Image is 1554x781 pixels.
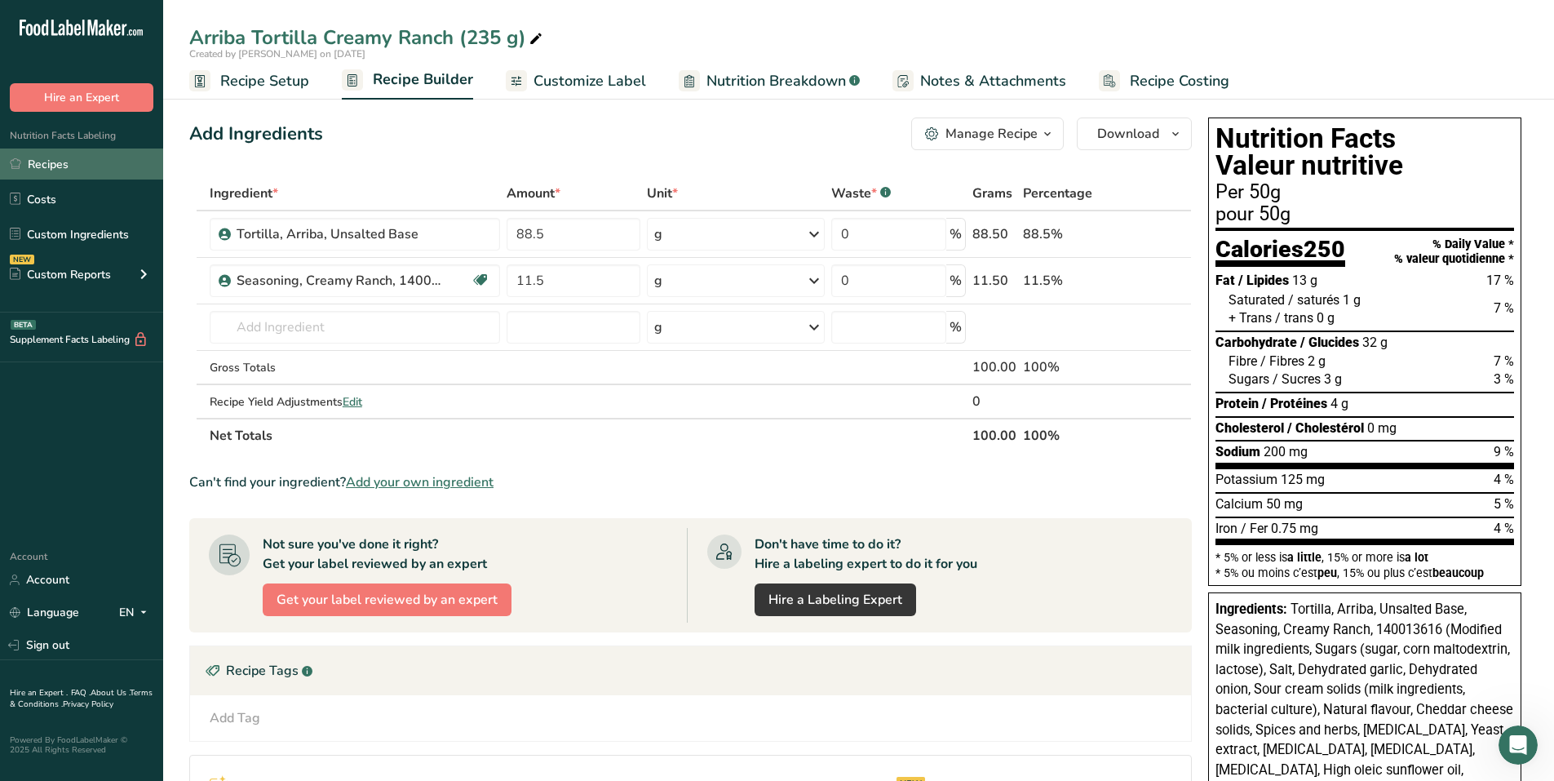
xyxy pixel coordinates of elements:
span: beaucoup [1432,566,1484,579]
span: 4 % [1494,521,1514,536]
span: 3 g [1324,371,1342,387]
div: g [654,224,662,244]
span: 7 % [1494,300,1514,316]
span: Recipe Setup [220,70,309,92]
div: EN [119,603,153,623]
button: Download [1077,118,1192,150]
a: Terms & Conditions . [10,687,153,710]
span: Potassium [1215,472,1277,487]
div: 88.50 [972,224,1016,244]
div: Can't find your ingredient? [189,473,1192,492]
div: NEW [10,255,34,264]
span: Cholesterol [1215,420,1284,436]
div: * 5% ou moins c’est , 15% ou plus c’est [1215,567,1514,579]
div: Not sure you've done it right? Get your label reviewed by an expert [263,535,487,574]
span: a lot [1405,551,1428,564]
span: / Protéines [1262,396,1327,411]
span: 13 g [1292,273,1317,288]
span: 7 % [1494,353,1514,369]
div: Recipe Yield Adjustments [210,393,500,410]
a: Nutrition Breakdown [679,63,860,100]
span: Saturated [1229,292,1285,308]
span: Ingredients: [1215,601,1287,617]
span: 50 mg [1266,496,1303,512]
div: BETA [11,320,36,330]
a: Privacy Policy [63,699,113,710]
div: Manage Recipe [945,124,1038,144]
button: Hire an Expert [10,83,153,112]
th: 100.00 [969,418,1020,452]
span: Sodium [1215,444,1260,459]
div: 100.00 [972,357,1016,377]
span: Recipe Costing [1130,70,1229,92]
div: g [654,317,662,337]
div: Powered By FoodLabelMaker © 2025 All Rights Reserved [10,735,153,755]
a: Language [10,598,79,627]
span: 3 % [1494,371,1514,387]
div: Tortilla, Arriba, Unsalted Base [237,224,441,244]
section: * 5% or less is , 15% or more is [1215,545,1514,579]
span: 1 g [1343,292,1361,308]
div: Add Tag [210,708,260,728]
span: / Fer [1241,521,1268,536]
div: Custom Reports [10,266,111,283]
a: Recipe Builder [342,61,473,100]
span: a little [1287,551,1322,564]
span: Get your label reviewed by an expert [277,590,498,610]
span: Nutrition Breakdown [706,70,846,92]
div: Per 50g [1215,183,1514,202]
span: Created by [PERSON_NAME] on [DATE] [189,47,365,60]
div: Seasoning, Creamy Ranch, 140013616 [237,271,441,291]
span: 2 g [1308,353,1326,369]
a: Customize Label [506,63,646,100]
span: Unit [647,184,678,203]
span: Carbohydrate [1215,335,1297,350]
div: pour 50g [1215,205,1514,224]
a: Recipe Costing [1099,63,1229,100]
span: Add your own ingredient [346,473,494,492]
span: / trans [1275,310,1313,326]
span: Edit [343,394,362,410]
span: Amount [507,184,560,203]
span: 4 % [1494,472,1514,487]
span: Fat [1215,273,1235,288]
span: Sugars [1229,371,1269,387]
div: Don't have time to do it? Hire a labeling expert to do it for you [755,535,977,574]
div: % Daily Value * % valeur quotidienne * [1394,237,1514,266]
div: 100% [1023,357,1114,377]
span: 5 % [1494,496,1514,512]
a: Notes & Attachments [892,63,1066,100]
a: Hire a Labeling Expert [755,584,916,616]
th: Net Totals [206,418,970,452]
span: 17 % [1486,273,1514,288]
div: 11.50 [972,271,1016,291]
span: / Lipides [1238,273,1289,288]
button: Get your label reviewed by an expert [263,584,511,616]
span: Protein [1215,396,1259,411]
span: 200 mg [1264,444,1308,459]
span: Customize Label [533,70,646,92]
div: 88.5% [1023,224,1114,244]
span: 4 g [1330,396,1348,411]
span: / Fibres [1260,353,1304,369]
span: 32 g [1362,335,1388,350]
a: Recipe Setup [189,63,309,100]
span: Notes & Attachments [920,70,1066,92]
input: Add Ingredient [210,311,500,344]
a: About Us . [91,687,130,699]
span: 0 g [1317,310,1335,326]
div: Gross Totals [210,359,500,376]
span: + Trans [1229,310,1272,326]
iframe: Intercom live chat [1499,726,1538,765]
div: 11.5% [1023,271,1114,291]
a: Hire an Expert . [10,687,68,699]
span: Grams [972,184,1012,203]
button: Manage Recipe [911,118,1064,150]
span: 125 mg [1281,472,1325,487]
span: 9 % [1494,444,1514,459]
span: Download [1097,124,1159,144]
div: Add Ingredients [189,121,323,148]
span: 0.75 mg [1271,521,1318,536]
div: g [654,271,662,291]
a: FAQ . [71,687,91,699]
